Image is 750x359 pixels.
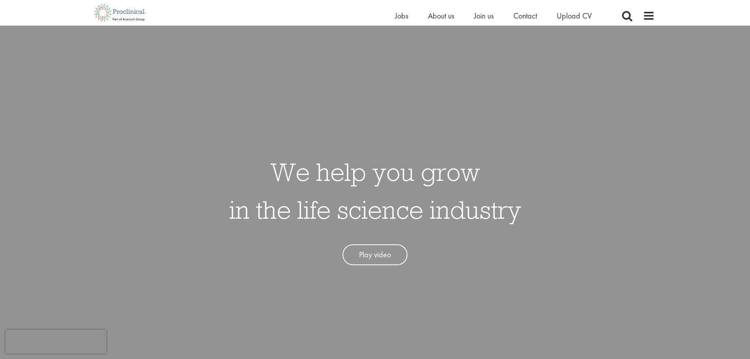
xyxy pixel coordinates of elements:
a: About us [428,11,454,21]
a: Contact [513,11,537,21]
a: Play video [343,244,407,265]
a: Join us [474,11,494,21]
a: Upload CV [557,11,592,21]
a: Jobs [395,11,408,21]
h1: We help you grow in the life science industry [229,153,521,229]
